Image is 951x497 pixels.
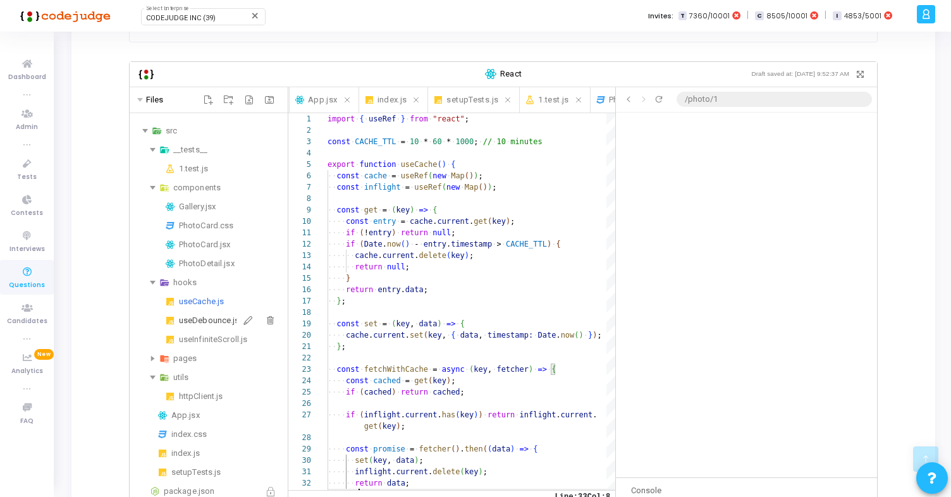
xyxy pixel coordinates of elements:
span: . [400,285,405,294]
span: get [474,217,488,226]
span: ·‌ [419,240,423,248]
span: new [446,183,460,192]
span: C [755,11,763,21]
span: ·‌ [414,206,419,214]
span: ·‌·‌ [328,183,336,192]
p: Draft saved at: [DATE] 9:52:37 AM [751,68,849,80]
span: entry [369,228,391,237]
span: ·‌ [455,319,460,328]
span: React [500,68,522,80]
span: ) [391,228,396,237]
span: Admin [16,122,38,133]
button: Upload Folder [259,90,280,111]
span: ·‌ [419,137,423,146]
span: | [825,9,826,22]
span: ( [400,240,405,248]
span: ·‌ [383,262,387,271]
div: Select active file [288,87,616,113]
span: cache [364,171,387,180]
span: } [400,114,405,123]
span: . [414,251,419,260]
label: Invites: [648,11,673,21]
div: 11 [288,227,311,238]
span: ·‌ [428,114,433,123]
img: folder-src-open.svg [152,124,162,138]
span: { [359,114,364,123]
span: ·‌ [501,240,505,248]
span: 1.test.js [538,93,568,107]
span: delete [419,251,446,260]
span: Contests [11,208,43,219]
span: ! [364,228,369,237]
span: // [483,137,492,146]
img: test-js.svg [525,93,535,107]
span: current [383,251,415,260]
span: now [387,240,401,248]
button: Enter Fullscreen [851,63,869,85]
span: = [405,183,410,192]
img: react.svg [165,200,175,214]
span: ( [478,183,482,192]
span: const [336,183,359,192]
div: 3 [288,136,311,147]
span: ·‌ [396,137,400,146]
div: 9 [288,204,311,216]
div: 7 [288,181,311,193]
span: ·‌·‌·‌·‌·‌·‌ [328,262,355,271]
span: ·‌·‌ [328,171,336,180]
span: ·‌ [373,285,377,294]
img: react.svg [165,238,175,252]
img: folder-test-open.svg [159,143,169,157]
span: ·‌ [492,240,496,248]
span: => [446,319,455,328]
span: ·‌ [355,160,359,169]
span: current [437,217,469,226]
span: Candidates [7,316,47,327]
span: new [433,171,446,180]
div: 8 [288,193,311,204]
span: = [400,137,405,146]
img: codejudge2-light.jpg [137,68,155,81]
img: react.svg [157,408,168,422]
div: useDebounce.js [179,313,283,328]
span: return [355,262,382,271]
span: ( [465,171,469,180]
span: ) [483,183,488,192]
span: ) [465,251,469,260]
span: , [410,319,414,328]
span: useRef [414,183,441,192]
span: ) [437,319,441,328]
div: 13 [288,250,311,261]
span: 8505/10001 [766,11,807,21]
span: ; [405,262,410,271]
button: 1.test.js [520,87,590,113]
span: ·‌·‌ [328,206,336,214]
span: ·‌ [355,240,359,248]
span: . [405,331,410,340]
span: ·‌·‌·‌·‌ [328,285,346,294]
span: ·‌ [405,217,410,226]
span: ; [469,251,474,260]
span: ·‌ [364,114,369,123]
span: ( [428,171,433,180]
span: PhotoCard.css [609,93,666,107]
span: ·‌ [478,137,482,146]
div: 6 [288,170,311,181]
span: { [451,160,455,169]
span: ·‌ [359,171,364,180]
span: ) [488,183,492,192]
span: const [328,137,350,146]
div: 10 [288,216,311,227]
span: ( [446,251,451,260]
button: Remove [261,310,281,331]
span: ·‌ [410,183,414,192]
span: key [428,331,442,340]
span: useCache [400,160,437,169]
span: null [387,262,405,271]
span: entry [377,285,400,294]
span: ( [391,206,396,214]
span: ·‌ [355,114,359,123]
button: App.jsx [290,87,359,113]
span: ( [488,217,492,226]
span: 10 [496,137,505,146]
